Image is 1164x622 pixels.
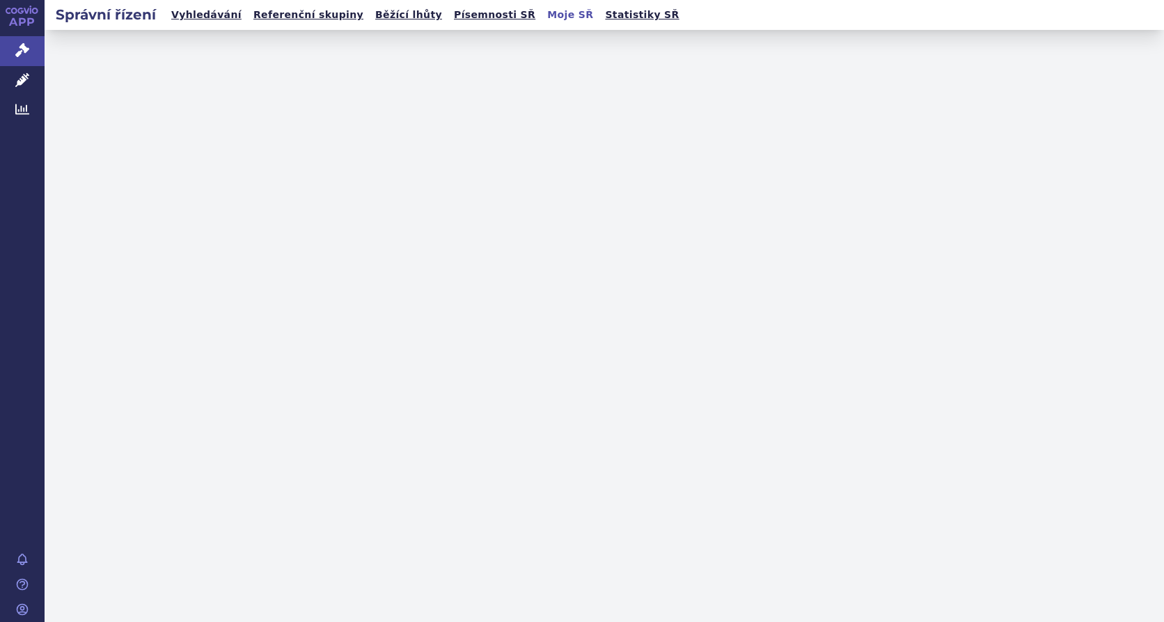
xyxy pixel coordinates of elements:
[249,6,368,24] a: Referenční skupiny
[543,6,597,24] a: Moje SŘ
[450,6,540,24] a: Písemnosti SŘ
[45,5,167,24] h2: Správní řízení
[371,6,446,24] a: Běžící lhůty
[167,6,246,24] a: Vyhledávání
[601,6,683,24] a: Statistiky SŘ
